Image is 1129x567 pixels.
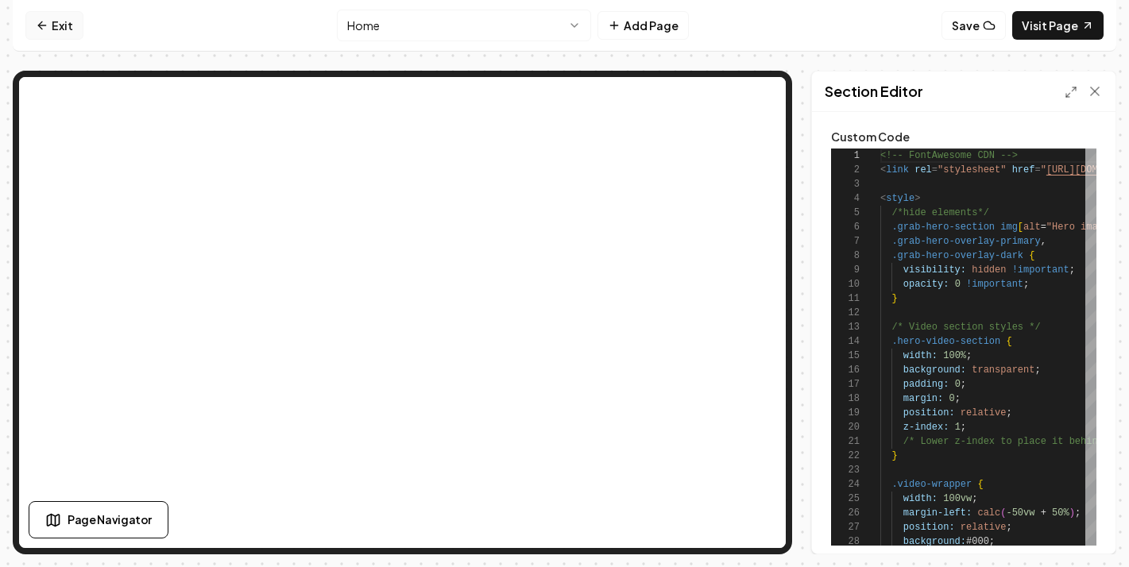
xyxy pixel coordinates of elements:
[831,163,860,177] div: 2
[1012,264,1069,276] span: !important
[1006,407,1011,418] span: ;
[831,377,860,391] div: 17
[903,407,955,418] span: position:
[903,507,972,519] span: margin-left:
[1034,164,1040,175] span: =
[891,236,1040,247] span: .grab-hero-overlay-primary
[1041,236,1046,247] span: ,
[831,177,860,191] div: 3
[831,463,860,477] div: 23
[831,206,860,220] div: 5
[831,520,860,534] div: 27
[891,207,988,218] span: /*hide elements*/
[903,279,949,290] span: opacity:
[903,393,943,404] span: margin:
[831,449,860,463] div: 22
[1069,507,1075,519] span: )
[886,193,914,204] span: style
[831,349,860,363] div: 15
[831,320,860,334] div: 13
[972,493,977,504] span: ;
[903,536,966,547] span: background:
[891,250,1023,261] span: .grab-hero-overlay-dark
[1041,164,1046,175] span: "
[891,322,1040,333] span: /* Video section styles */
[831,131,1096,142] label: Custom Code
[1029,250,1034,261] span: {
[831,492,860,506] div: 25
[831,534,860,549] div: 28
[1006,507,1034,519] span: -50vw
[903,422,949,433] span: z-index:
[961,522,1007,533] span: relative
[831,391,860,406] div: 18
[955,279,961,290] span: 0
[932,164,938,175] span: =
[955,379,961,390] span: 0
[955,393,961,404] span: ;
[903,350,938,361] span: width:
[903,493,938,504] span: width:
[831,148,860,163] div: 1
[68,511,152,528] span: Page Navigator
[1006,522,1011,533] span: ;
[831,234,860,249] div: 7
[961,379,966,390] span: ;
[1018,222,1023,233] span: [
[1023,279,1029,290] span: ;
[831,334,860,349] div: 14
[831,191,860,206] div: 4
[1052,507,1069,519] span: 50%
[886,164,909,175] span: link
[955,422,961,433] span: 1
[903,264,966,276] span: visibility:
[1041,222,1046,233] span: =
[597,11,689,40] button: Add Page
[972,264,1006,276] span: hidden
[1075,507,1081,519] span: ;
[966,536,989,547] span: #000
[880,164,886,175] span: <
[961,407,1007,418] span: relative
[1034,364,1040,376] span: ;
[891,293,897,304] span: }
[903,522,955,533] span: position:
[831,406,860,420] div: 19
[1000,507,1006,519] span: (
[914,164,932,175] span: rel
[977,479,983,490] span: {
[966,350,972,361] span: ;
[966,279,1023,290] span: !important
[831,477,860,492] div: 24
[1012,164,1035,175] span: href
[891,222,995,233] span: .grab-hero-section
[831,291,860,306] div: 11
[961,422,966,433] span: ;
[831,263,860,277] div: 9
[831,306,860,320] div: 12
[914,193,920,204] span: >
[825,80,923,102] h2: Section Editor
[831,506,860,520] div: 26
[972,364,1034,376] span: transparent
[891,479,972,490] span: .video-wrapper
[831,249,860,263] div: 8
[1023,222,1041,233] span: alt
[25,11,83,40] a: Exit
[891,450,897,461] span: }
[943,493,972,504] span: 100vw
[949,393,954,404] span: 0
[831,277,860,291] div: 10
[880,193,886,204] span: <
[891,336,1000,347] span: .hero-video-section
[1006,336,1011,347] span: {
[1012,11,1104,40] a: Visit Page
[1046,222,1115,233] span: "Hero image"
[903,379,949,390] span: padding:
[831,220,860,234] div: 6
[831,420,860,434] div: 20
[29,501,168,538] button: Page Navigator
[831,434,860,449] div: 21
[1000,222,1018,233] span: img
[1041,507,1046,519] span: +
